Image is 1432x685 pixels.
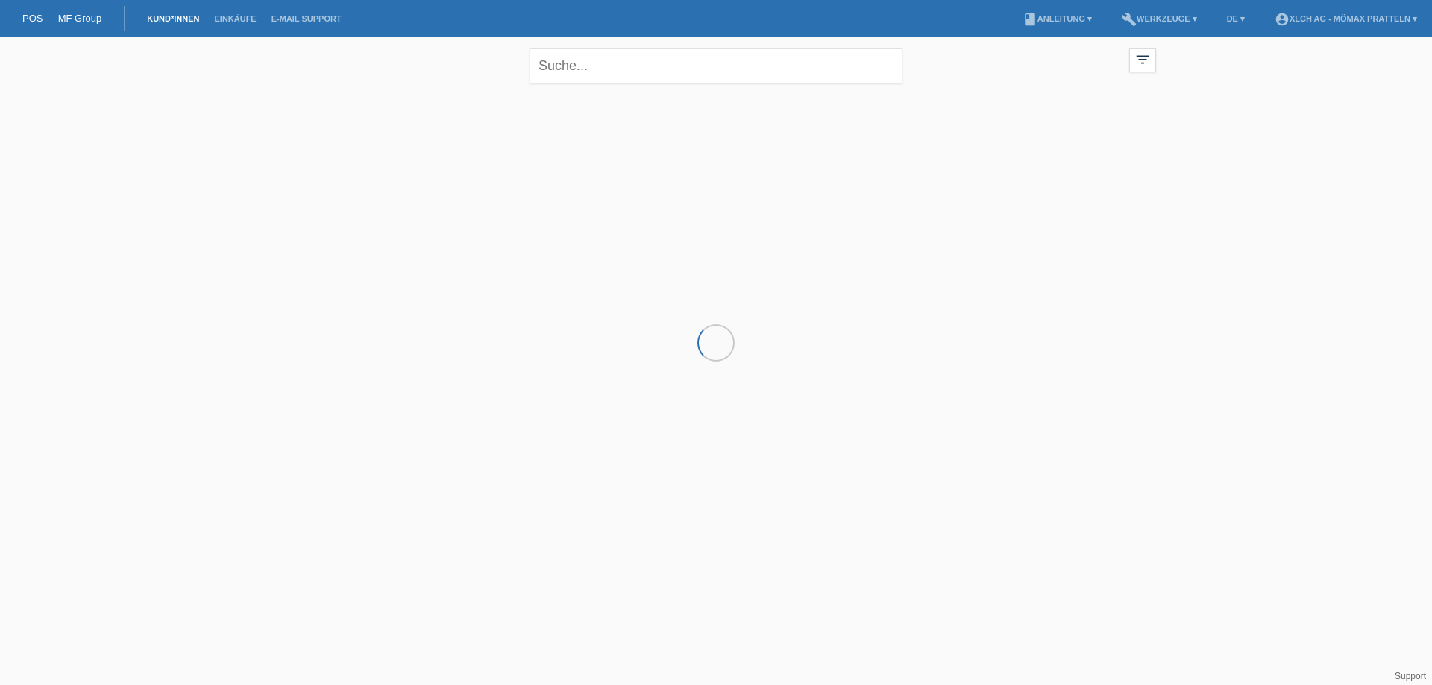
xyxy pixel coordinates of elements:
a: Support [1395,671,1426,681]
input: Suche... [530,48,902,83]
a: Einkäufe [207,14,263,23]
i: book [1023,12,1037,27]
i: build [1122,12,1137,27]
a: E-Mail Support [264,14,349,23]
a: Kund*innen [139,14,207,23]
a: bookAnleitung ▾ [1015,14,1099,23]
a: POS — MF Group [22,13,101,24]
i: account_circle [1275,12,1290,27]
a: account_circleXLCH AG - Mömax Pratteln ▾ [1267,14,1425,23]
i: filter_list [1134,51,1151,68]
a: DE ▾ [1219,14,1252,23]
a: buildWerkzeuge ▾ [1114,14,1205,23]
